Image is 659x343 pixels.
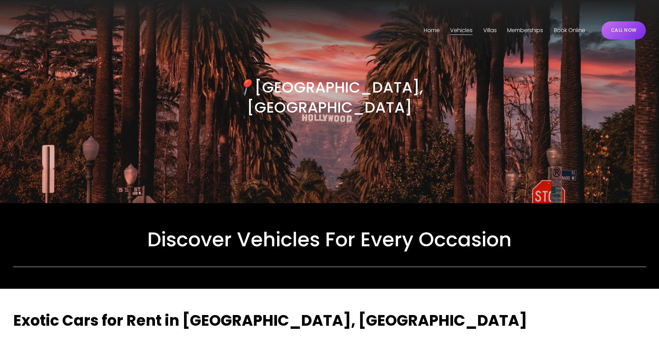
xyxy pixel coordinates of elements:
[13,310,527,331] strong: Exotic Cars for Rent in [GEOGRAPHIC_DATA], [GEOGRAPHIC_DATA]
[236,77,255,98] em: 📍
[13,227,646,252] h2: Discover Vehicles For Every Occasion
[450,26,473,36] span: Vehicles
[171,77,487,117] h3: [GEOGRAPHIC_DATA], [GEOGRAPHIC_DATA]
[483,26,497,36] span: Villas
[450,25,473,36] a: folder dropdown
[13,13,68,48] img: Luxury Car &amp; Home Rentals For Every Occasion
[483,25,497,36] a: folder dropdown
[602,21,646,39] a: CALL NOW
[424,25,440,36] a: Home
[507,25,543,36] a: Memberships
[554,25,585,36] a: Book Online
